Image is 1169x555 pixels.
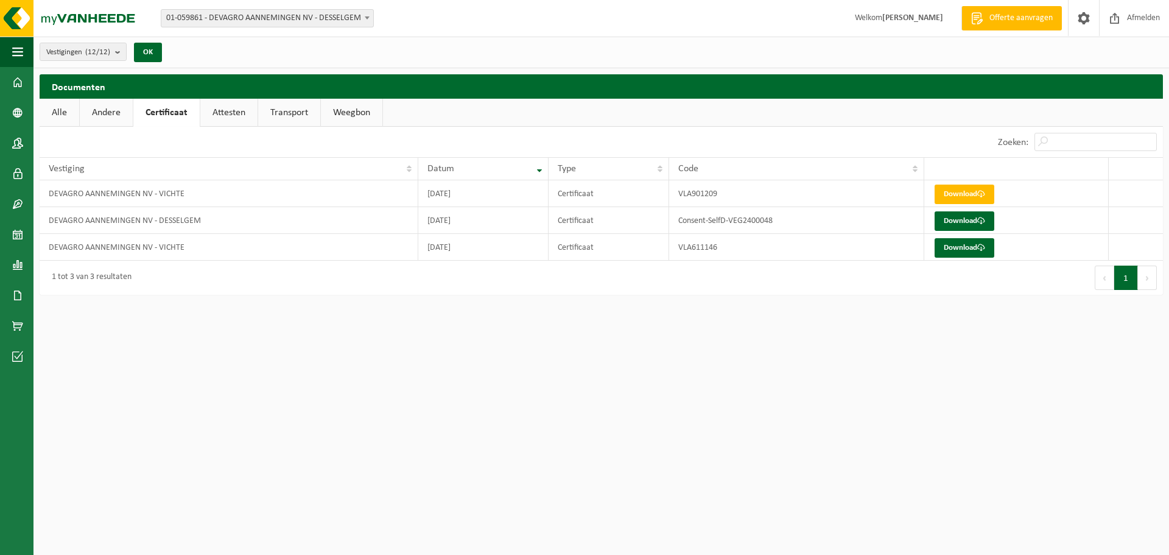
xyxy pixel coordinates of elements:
[669,207,924,234] td: Consent-SelfD-VEG2400048
[549,234,669,261] td: Certificaat
[161,9,374,27] span: 01-059861 - DEVAGRO AANNEMINGEN NV - DESSELGEM
[669,180,924,207] td: VLA901209
[418,207,549,234] td: [DATE]
[258,99,320,127] a: Transport
[558,164,576,174] span: Type
[986,12,1056,24] span: Offerte aanvragen
[161,10,373,27] span: 01-059861 - DEVAGRO AANNEMINGEN NV - DESSELGEM
[882,13,943,23] strong: [PERSON_NAME]
[134,43,162,62] button: OK
[427,164,454,174] span: Datum
[1095,266,1114,290] button: Previous
[46,267,132,289] div: 1 tot 3 van 3 resultaten
[549,180,669,207] td: Certificaat
[418,234,549,261] td: [DATE]
[1138,266,1157,290] button: Next
[418,180,549,207] td: [DATE]
[85,48,110,56] count: (12/12)
[49,164,85,174] span: Vestiging
[1114,266,1138,290] button: 1
[678,164,698,174] span: Code
[40,207,418,234] td: DEVAGRO AANNEMINGEN NV - DESSELGEM
[935,185,994,204] a: Download
[200,99,258,127] a: Attesten
[669,234,924,261] td: VLA611146
[321,99,382,127] a: Weegbon
[80,99,133,127] a: Andere
[40,234,418,261] td: DEVAGRO AANNEMINGEN NV - VICHTE
[935,238,994,258] a: Download
[40,74,1163,98] h2: Documenten
[935,211,994,231] a: Download
[40,99,79,127] a: Alle
[133,99,200,127] a: Certificaat
[46,43,110,62] span: Vestigingen
[40,43,127,61] button: Vestigingen(12/12)
[549,207,669,234] td: Certificaat
[40,180,418,207] td: DEVAGRO AANNEMINGEN NV - VICHTE
[961,6,1062,30] a: Offerte aanvragen
[998,138,1028,147] label: Zoeken:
